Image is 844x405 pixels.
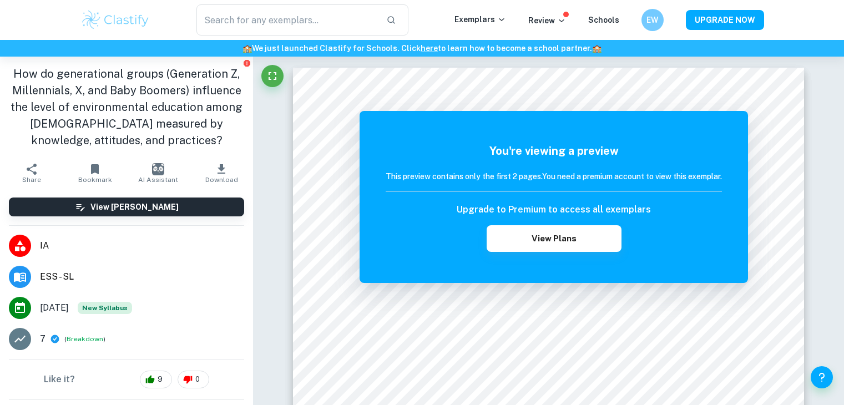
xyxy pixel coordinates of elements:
span: Download [205,176,238,184]
input: Search for any exemplars... [196,4,378,36]
span: 🏫 [592,44,602,53]
h6: Upgrade to Premium to access all exemplars [457,203,651,216]
h6: This preview contains only the first 2 pages. You need a premium account to view this exemplar. [386,170,722,183]
h6: Like it? [44,373,75,386]
button: AI Assistant [127,158,190,189]
div: Starting from the May 2026 session, the ESS IA requirements have changed. We created this exempla... [78,302,132,314]
a: Schools [588,16,619,24]
button: Help and Feedback [811,366,833,388]
p: Review [528,14,566,27]
span: 9 [151,374,169,385]
span: 🏫 [242,44,252,53]
span: IA [40,239,244,252]
button: Bookmark [63,158,127,189]
button: UPGRADE NOW [686,10,764,30]
a: here [421,44,438,53]
button: View [PERSON_NAME] [9,198,244,216]
p: 7 [40,332,46,346]
button: Report issue [242,59,251,67]
span: AI Assistant [138,176,178,184]
button: EW [641,9,664,31]
button: Breakdown [67,334,103,344]
img: AI Assistant [152,163,164,175]
img: Clastify logo [80,9,151,31]
button: Fullscreen [261,65,284,87]
span: ESS - SL [40,270,244,283]
h6: We just launched Clastify for Schools. Click to learn how to become a school partner. [2,42,842,54]
h6: EW [646,14,659,26]
span: Bookmark [78,176,112,184]
span: New Syllabus [78,302,132,314]
span: 0 [189,374,206,385]
p: Exemplars [454,13,506,26]
button: Download [190,158,253,189]
button: View Plans [487,225,621,252]
span: ( ) [64,334,105,345]
span: Share [22,176,41,184]
h5: You're viewing a preview [386,143,722,159]
h6: View [PERSON_NAME] [90,201,179,213]
span: [DATE] [40,301,69,315]
h1: How do generational groups (Generation Z, Millennials, X, and Baby Boomers) influence the level o... [9,65,244,149]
